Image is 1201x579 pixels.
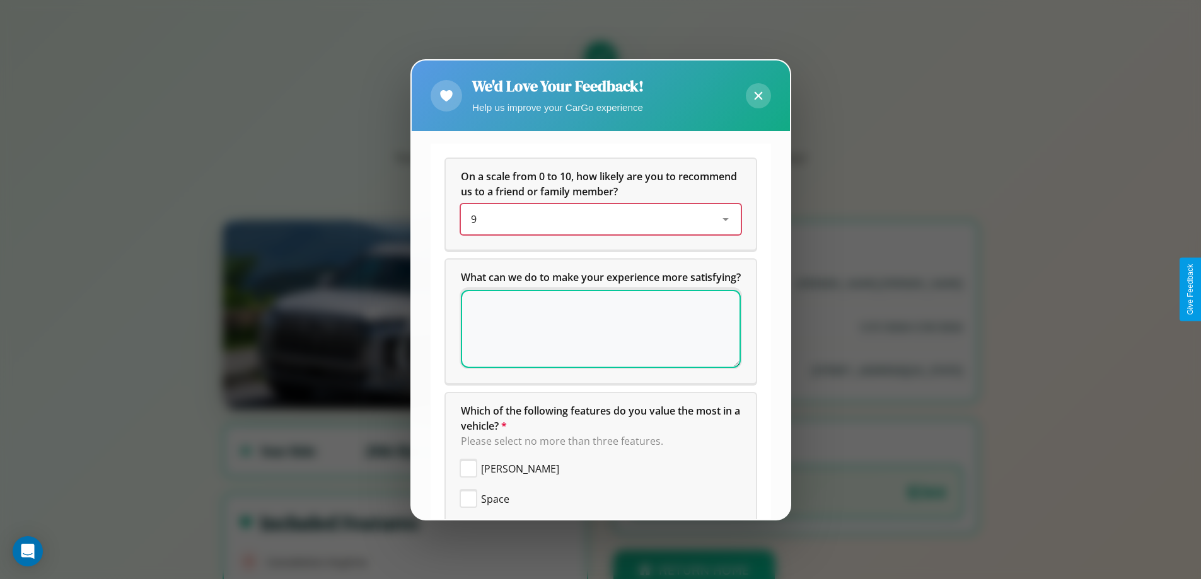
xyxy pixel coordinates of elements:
div: Open Intercom Messenger [13,536,43,566]
span: Please select no more than three features. [461,434,663,448]
span: [PERSON_NAME] [481,461,559,476]
span: Which of the following features do you value the most in a vehicle? [461,404,743,433]
h2: We'd Love Your Feedback! [472,76,644,96]
h5: On a scale from 0 to 10, how likely are you to recommend us to a friend or family member? [461,169,741,199]
span: 9 [471,212,477,226]
span: On a scale from 0 to 10, how likely are you to recommend us to a friend or family member? [461,169,740,198]
div: On a scale from 0 to 10, how likely are you to recommend us to a friend or family member? [461,204,741,234]
div: On a scale from 0 to 10, how likely are you to recommend us to a friend or family member? [446,159,756,249]
div: Give Feedback [1186,264,1195,315]
span: Space [481,491,509,507]
span: What can we do to make your experience more satisfying? [461,270,741,284]
p: Help us improve your CarGo experience [472,99,644,116]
